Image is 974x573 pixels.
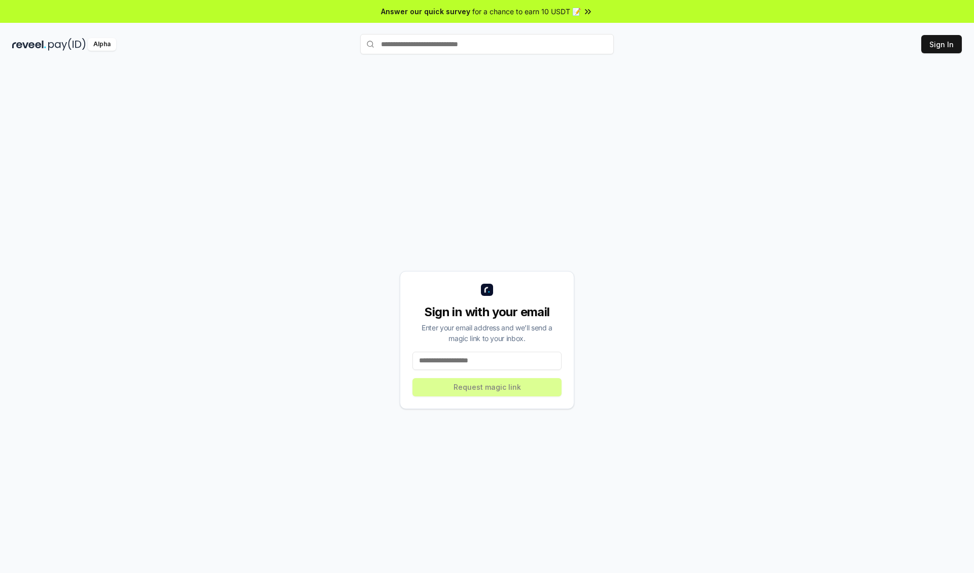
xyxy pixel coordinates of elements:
div: Enter your email address and we’ll send a magic link to your inbox. [412,322,562,344]
span: Answer our quick survey [381,6,470,17]
img: reveel_dark [12,38,46,51]
span: for a chance to earn 10 USDT 📝 [472,6,581,17]
div: Alpha [88,38,116,51]
img: logo_small [481,284,493,296]
div: Sign in with your email [412,304,562,320]
button: Sign In [921,35,962,53]
img: pay_id [48,38,86,51]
